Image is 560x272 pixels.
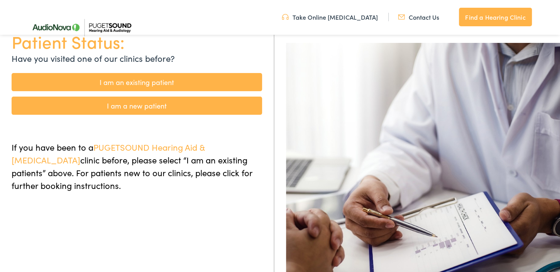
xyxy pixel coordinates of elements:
[12,97,262,115] a: I am a new patient
[12,31,262,52] h1: Patient Status:
[282,13,289,21] img: utility icon
[12,141,205,166] span: PUGETSOUND Hearing Aid & [MEDICAL_DATA]
[12,52,262,65] p: Have you visited one of our clinics before?
[12,73,262,91] a: I am an existing patient
[12,141,262,192] p: If you have been to a clinic before, please select “I am an existing patients” above. For patient...
[398,13,439,21] a: Contact Us
[459,8,531,26] a: Find a Hearing Clinic
[398,13,405,21] img: utility icon
[282,13,378,21] a: Take Online [MEDICAL_DATA]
